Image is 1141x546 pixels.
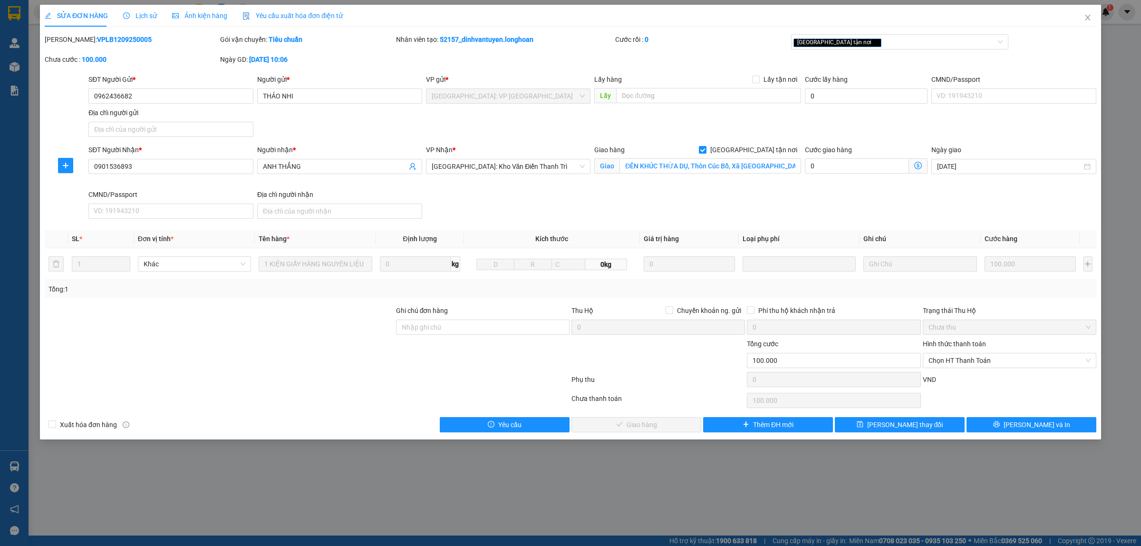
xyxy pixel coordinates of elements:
[645,36,648,43] b: 0
[432,89,585,103] span: Hà Nội: VP Long Biên
[835,417,965,432] button: save[PERSON_NAME] thay đổi
[615,34,789,45] div: Cước rồi :
[594,88,616,103] span: Lấy
[220,54,394,65] div: Ngày GD:
[451,256,460,272] span: kg
[58,162,73,169] span: plus
[805,158,909,174] input: Cước giao hàng
[594,158,619,174] span: Giao
[535,235,568,243] span: Kích thước
[259,235,290,243] span: Tên hàng
[72,235,79,243] span: SL
[1084,14,1092,21] span: close
[88,189,253,200] div: CMND/Passport
[923,340,986,348] label: Hình thức thanh toán
[570,393,746,410] div: Chưa thanh toán
[259,256,372,272] input: VD: Bàn, Ghế
[242,12,250,20] img: icon
[257,189,422,200] div: Địa chỉ người nhận
[931,74,1096,85] div: CMND/Passport
[739,230,860,248] th: Loại phụ phí
[172,12,179,19] span: picture
[805,146,852,154] label: Cước giao hàng
[56,419,121,430] span: Xuất hóa đơn hàng
[432,159,585,174] span: Hà Nội: Kho Văn Điển Thanh Trì
[249,56,288,63] b: [DATE] 10:06
[863,256,977,272] input: Ghi Chú
[914,162,922,169] span: dollar-circle
[1083,256,1093,272] button: plus
[144,257,245,271] span: Khác
[585,259,627,270] span: 0kg
[426,146,453,154] span: VP Nhận
[993,421,1000,429] span: printer
[706,145,801,155] span: [GEOGRAPHIC_DATA] tận nơi
[396,34,614,45] div: Nhân viên tạo:
[172,12,227,19] span: Ảnh kiện hàng
[488,421,494,429] span: exclamation-circle
[88,74,253,85] div: SĐT Người Gửi
[703,417,833,432] button: plusThêm ĐH mới
[754,305,839,316] span: Phí thu hộ khách nhận trả
[867,419,943,430] span: [PERSON_NAME] thay đổi
[937,161,1082,172] input: Ngày giao
[123,421,129,428] span: info-circle
[257,204,422,219] input: Địa chỉ của người nhận
[514,259,552,270] input: R
[257,74,422,85] div: Người gửi
[857,421,863,429] span: save
[985,235,1017,243] span: Cước hàng
[1004,419,1070,430] span: [PERSON_NAME] và In
[1074,5,1101,31] button: Close
[138,235,174,243] span: Đơn vị tính
[644,235,679,243] span: Giá trị hàng
[747,340,778,348] span: Tổng cước
[440,417,570,432] button: exclamation-circleYêu cầu
[985,256,1076,272] input: 0
[409,163,416,170] span: user-add
[928,353,1091,368] span: Chọn HT Thanh Toán
[220,34,394,45] div: Gói vận chuyển:
[88,107,253,118] div: Địa chỉ người gửi
[88,145,253,155] div: SĐT Người Nhận
[928,320,1091,334] span: Chưa thu
[873,40,878,45] span: close
[571,307,593,314] span: Thu Hộ
[594,146,625,154] span: Giao hàng
[440,36,533,43] b: 52157_dinhvantuyen.longhoan
[923,305,1096,316] div: Trạng thái Thu Hộ
[570,374,746,391] div: Phụ thu
[967,417,1096,432] button: printer[PERSON_NAME] và In
[123,12,130,19] span: clock-circle
[45,34,218,45] div: [PERSON_NAME]:
[793,39,881,47] span: [GEOGRAPHIC_DATA] tận nơi
[242,12,343,19] span: Yêu cầu xuất hóa đơn điện tử
[616,88,801,103] input: Dọc đường
[644,256,735,272] input: 0
[45,54,218,65] div: Chưa cước :
[426,74,591,85] div: VP gửi
[123,12,157,19] span: Lịch sử
[45,12,108,19] span: SỬA ĐƠN HÀNG
[48,284,440,294] div: Tổng: 1
[594,76,622,83] span: Lấy hàng
[743,421,749,429] span: plus
[760,74,801,85] span: Lấy tận nơi
[97,36,152,43] b: VPLB1209250005
[753,419,793,430] span: Thêm ĐH mới
[498,419,522,430] span: Yêu cầu
[571,417,701,432] button: checkGiao hàng
[923,376,936,383] span: VND
[58,158,73,173] button: plus
[88,122,253,137] input: Địa chỉ của người gửi
[619,158,801,174] input: Giao tận nơi
[476,259,514,270] input: D
[45,12,51,19] span: edit
[269,36,302,43] b: Tiêu chuẩn
[257,145,422,155] div: Người nhận
[396,307,448,314] label: Ghi chú đơn hàng
[403,235,437,243] span: Định lượng
[48,256,64,272] button: delete
[396,320,570,335] input: Ghi chú đơn hàng
[860,230,980,248] th: Ghi chú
